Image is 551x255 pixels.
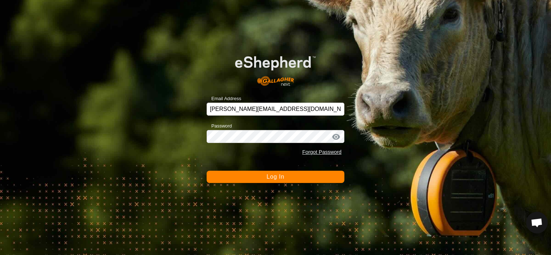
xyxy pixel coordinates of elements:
[220,45,331,91] img: E-shepherd Logo
[207,122,232,130] label: Password
[207,103,344,116] input: Email Address
[207,171,344,183] button: Log In
[266,174,284,180] span: Log In
[302,149,341,155] a: Forgot Password
[526,212,548,233] div: Open chat
[207,95,241,102] label: Email Address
